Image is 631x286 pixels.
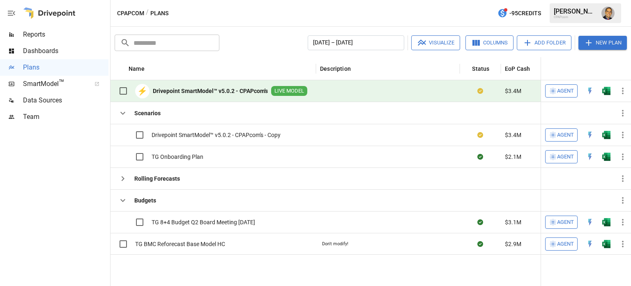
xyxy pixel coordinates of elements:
[557,130,574,140] span: Agent
[602,131,610,139] div: Open in Excel
[509,8,541,19] span: -95 Credits
[545,150,578,163] button: Agent
[472,65,489,72] div: Status
[505,218,521,226] span: $3.1M
[586,218,594,226] div: Open in Quick Edit
[411,35,460,50] button: Visualize
[586,153,594,161] div: Open in Quick Edit
[554,15,596,19] div: CPAPcom
[322,241,348,247] div: Don't modify!
[129,65,145,72] div: Name
[602,153,610,161] div: Open in Excel
[602,218,610,226] img: excel-icon.76473adf.svg
[586,240,594,248] img: quick-edit-flash.b8aec18c.svg
[505,131,521,139] span: $3.4M
[586,87,594,95] div: Open in Quick Edit
[545,216,578,229] button: Agent
[545,237,578,251] button: Agent
[477,131,483,139] div: Your plan has changes in Excel that are not reflected in the Drivepoint Data Warehouse, select "S...
[602,240,610,248] div: Open in Excel
[586,240,594,248] div: Open in Quick Edit
[596,2,619,25] button: Tom Gatto
[554,7,596,15] div: [PERSON_NAME]
[135,84,150,98] div: ⚡
[505,65,530,72] div: EoP Cash
[586,131,594,139] img: quick-edit-flash.b8aec18c.svg
[505,153,521,161] span: $2.1M
[602,131,610,139] img: excel-icon.76473adf.svg
[134,109,161,117] b: Scenarios
[152,153,203,161] span: TG Onboarding Plan
[23,63,108,72] span: Plans
[308,35,404,50] button: [DATE] – [DATE]
[152,131,281,139] span: Drivepoint SmartModel™ v5.0.2 - CPAPcom's - Copy
[517,35,571,50] button: Add Folder
[578,36,627,50] button: New Plan
[586,218,594,226] img: quick-edit-flash.b8aec18c.svg
[602,87,610,95] img: excel-icon.76473adf.svg
[477,87,483,95] div: Your plan has changes in Excel that are not reflected in the Drivepoint Data Warehouse, select "S...
[586,131,594,139] div: Open in Quick Edit
[557,152,574,162] span: Agent
[23,79,85,89] span: SmartModel
[135,240,225,248] span: TG BMC Reforecast Base Model HC
[545,84,578,98] button: Agent
[23,30,108,40] span: Reports
[153,87,268,95] b: Drivepoint SmartModel™ v5.0.2 - CPAPcom's
[586,153,594,161] img: quick-edit-flash.b8aec18c.svg
[602,240,610,248] img: excel-icon.76473adf.svg
[557,218,574,227] span: Agent
[602,218,610,226] div: Open in Excel
[271,87,307,95] span: LIVE MODEL
[59,78,64,88] span: ™
[146,8,149,19] div: /
[117,8,144,19] button: CPAPcom
[505,240,521,248] span: $2.9M
[602,87,610,95] div: Open in Excel
[477,240,483,248] div: Sync complete
[586,87,594,95] img: quick-edit-flash.b8aec18c.svg
[557,86,574,96] span: Agent
[465,35,514,50] button: Columns
[23,46,108,56] span: Dashboards
[152,218,255,226] span: TG 8+4 Budget Q2 Board Meeting [DATE]
[477,218,483,226] div: Sync complete
[505,87,521,95] span: $3.4M
[477,153,483,161] div: Sync complete
[494,6,544,21] button: -95Credits
[134,174,180,183] b: Rolling Forecasts
[545,128,578,142] button: Agent
[23,112,108,122] span: Team
[602,153,610,161] img: excel-icon.76473adf.svg
[557,239,574,249] span: Agent
[134,196,156,205] b: Budgets
[23,95,108,105] span: Data Sources
[320,65,351,72] div: Description
[601,7,615,20] img: Tom Gatto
